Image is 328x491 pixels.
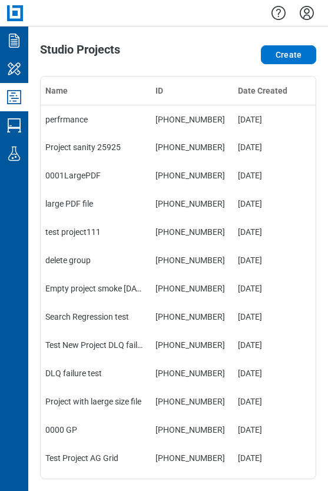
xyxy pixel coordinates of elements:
[41,274,151,303] td: Empty project smoke [DATE]
[41,387,151,416] td: Project with laerge size file
[151,218,233,246] td: [PHONE_NUMBER]
[41,416,151,444] td: 0000 GP
[151,274,233,303] td: [PHONE_NUMBER]
[261,45,316,64] button: Create
[41,303,151,331] td: Search Regression test
[5,116,24,135] svg: Studio Sessions
[233,303,288,331] td: [DATE]
[5,88,24,107] svg: Studio Projects
[41,133,151,161] td: Project sanity 25925
[233,274,288,303] td: [DATE]
[233,105,288,133] td: [DATE]
[41,190,151,218] td: large PDF file
[5,31,24,50] svg: Documents
[151,133,233,161] td: [PHONE_NUMBER]
[151,161,233,190] td: [PHONE_NUMBER]
[151,105,233,133] td: [PHONE_NUMBER]
[297,3,316,23] button: Settings
[41,444,151,472] td: Test Project AG Grid
[41,246,151,274] td: delete group
[5,59,24,78] svg: My Workspace
[40,43,120,62] h1: Studio Projects
[233,359,288,387] td: [DATE]
[45,85,146,97] div: Name
[233,161,288,190] td: [DATE]
[151,359,233,387] td: [PHONE_NUMBER]
[151,416,233,444] td: [PHONE_NUMBER]
[233,190,288,218] td: [DATE]
[233,387,288,416] td: [DATE]
[233,133,288,161] td: [DATE]
[151,190,233,218] td: [PHONE_NUMBER]
[233,416,288,444] td: [DATE]
[238,85,283,97] div: Date Created
[151,444,233,472] td: [PHONE_NUMBER]
[151,246,233,274] td: [PHONE_NUMBER]
[41,105,151,133] td: perfrmance
[233,444,288,472] td: [DATE]
[41,161,151,190] td: 0001LargePDF
[41,359,151,387] td: DLQ failure test
[41,331,151,359] td: Test New Project DLQ failure
[5,144,24,163] svg: Labs
[151,303,233,331] td: [PHONE_NUMBER]
[155,85,228,97] div: ID
[41,218,151,246] td: test project111
[233,218,288,246] td: [DATE]
[233,246,288,274] td: [DATE]
[233,331,288,359] td: [DATE]
[151,387,233,416] td: [PHONE_NUMBER]
[151,331,233,359] td: [PHONE_NUMBER]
